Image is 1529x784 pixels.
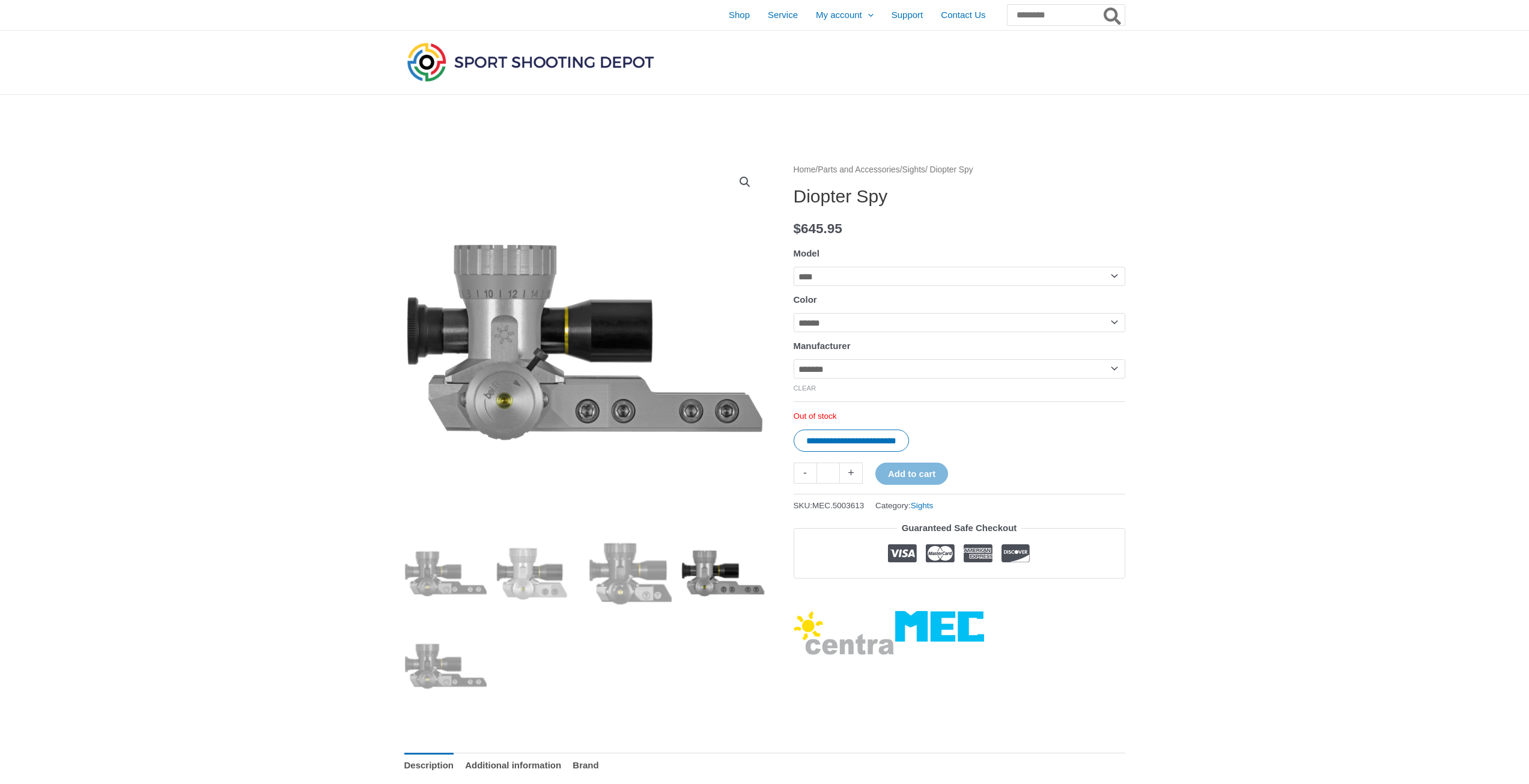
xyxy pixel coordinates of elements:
a: MEC [895,611,984,660]
label: Model [794,248,819,258]
p: Out of stock [794,411,1125,422]
a: Centra [794,611,895,660]
img: Diopter Spy - Image 2 [496,532,580,615]
a: Additional information [465,753,561,779]
a: Description [404,753,454,779]
bdi: 645.95 [794,221,842,236]
a: + [840,463,863,484]
a: Sights [911,501,934,510]
label: Manufacturer [794,341,851,351]
a: Parts and Accessories [818,165,900,174]
iframe: Customer reviews powered by Trustpilot [794,588,1125,602]
img: Diopter Spy [404,624,488,708]
a: Home [794,165,816,174]
a: Sights [902,165,925,174]
button: Add to cart [875,463,948,485]
button: Search [1101,5,1125,25]
span: MEC.5003613 [812,501,864,510]
h1: Diopter Spy [794,186,1125,207]
a: - [794,463,816,484]
a: View full-screen image gallery [734,171,756,193]
nav: Breadcrumb [794,162,1125,178]
legend: Guaranteed Safe Checkout [897,520,1022,536]
img: Sport Shooting Depot [404,40,657,84]
a: Clear options [794,384,816,392]
img: Diopter Spy [404,532,488,615]
input: Product quantity [816,463,840,484]
img: Diopter Spy - Image 4 [681,532,765,615]
a: Brand [573,753,598,779]
img: Diopter Spy - Image 3 [589,532,672,615]
span: Category: [875,498,933,513]
label: Color [794,294,817,305]
span: $ [794,221,801,236]
span: SKU: [794,498,865,513]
